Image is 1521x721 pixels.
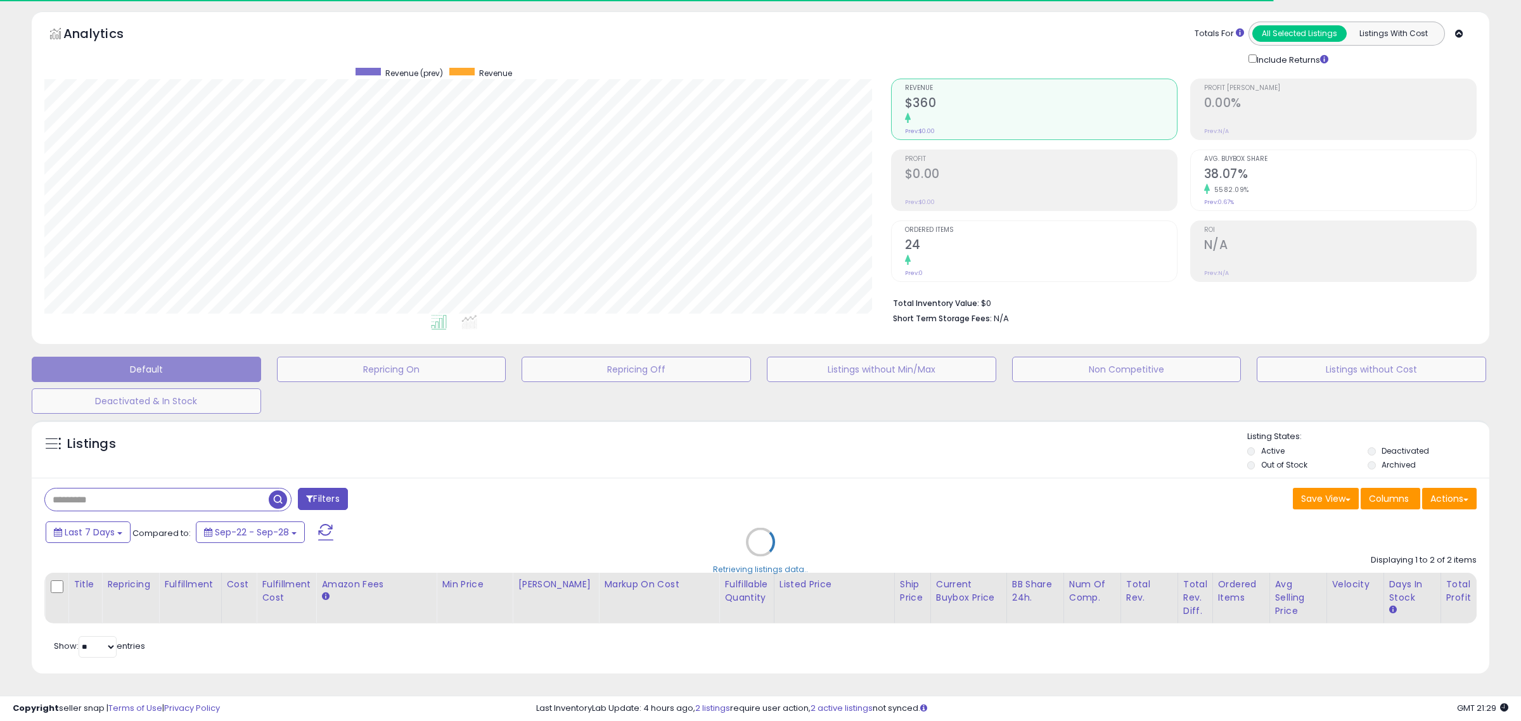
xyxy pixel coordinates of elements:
button: Deactivated & In Stock [32,388,261,414]
h2: N/A [1204,238,1476,255]
div: Last InventoryLab Update: 4 hours ago, require user action, not synced. [536,703,1508,715]
span: Profit [PERSON_NAME] [1204,85,1476,92]
div: Retrieving listings data.. [713,564,808,575]
small: Prev: $0.00 [905,127,935,135]
button: Repricing Off [522,357,751,382]
h2: $360 [905,96,1177,113]
div: seller snap | | [13,703,220,715]
span: N/A [994,312,1009,324]
div: Include Returns [1239,52,1344,66]
a: 2 active listings [811,702,873,714]
button: Listings without Cost [1257,357,1486,382]
small: Prev: 0.67% [1204,198,1234,206]
li: $0 [893,295,1467,310]
h2: $0.00 [905,167,1177,184]
button: All Selected Listings [1252,25,1347,42]
small: Prev: 0 [905,269,923,277]
small: 5582.09% [1210,185,1249,195]
span: Avg. Buybox Share [1204,156,1476,163]
a: Terms of Use [108,702,162,714]
div: Totals For [1195,28,1244,40]
button: Listings With Cost [1346,25,1441,42]
a: 2 listings [695,702,730,714]
span: Revenue [479,68,512,79]
b: Short Term Storage Fees: [893,313,992,324]
small: Prev: $0.00 [905,198,935,206]
h2: 0.00% [1204,96,1476,113]
button: Repricing On [277,357,506,382]
small: Prev: N/A [1204,127,1229,135]
h2: 38.07% [1204,167,1476,184]
span: 2025-10-6 21:29 GMT [1457,702,1508,714]
span: Profit [905,156,1177,163]
span: ROI [1204,227,1476,234]
button: Listings without Min/Max [767,357,996,382]
a: Privacy Policy [164,702,220,714]
h5: Analytics [63,25,148,46]
span: Revenue [905,85,1177,92]
button: Non Competitive [1012,357,1242,382]
button: Default [32,357,261,382]
small: Prev: N/A [1204,269,1229,277]
h2: 24 [905,238,1177,255]
span: Revenue (prev) [385,68,443,79]
span: Ordered Items [905,227,1177,234]
strong: Copyright [13,702,59,714]
b: Total Inventory Value: [893,298,979,309]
